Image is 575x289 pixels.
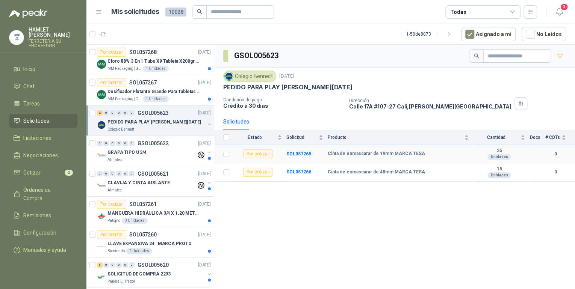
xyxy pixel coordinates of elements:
[9,226,77,240] a: Configuración
[349,98,511,103] p: Dirección
[328,169,425,175] b: Cinta de enmascarar de 48mm MARCA TESA
[110,262,115,268] div: 0
[29,39,77,48] p: FERRETERIA SU PROVEEDOR
[138,262,169,268] p: GSOL005620
[23,211,51,220] span: Remisiones
[123,141,128,146] div: 0
[116,110,122,116] div: 0
[107,187,122,193] p: Almatec
[97,151,106,160] img: Company Logo
[97,230,126,239] div: Por cotizar
[328,151,425,157] b: Cinta de enmascarar de 19mm MARCA TESA
[129,80,157,85] p: SOL057267
[9,243,77,257] a: Manuales y ayuda
[473,135,519,140] span: Cantidad
[65,170,73,176] span: 2
[165,8,186,17] span: 10028
[107,149,147,156] p: GRAPA TIPO U 3/4
[143,96,169,102] div: 1 Unidades
[23,151,58,160] span: Negociaciones
[86,45,214,75] a: Por cotizarSOL057268[DATE] Company LogoCloro 88% 3 En 1 Tubo X9 Tableta X200gr OxyclMM Packaging ...
[126,248,152,254] div: 2 Unidades
[107,88,201,95] p: Dosificador Flotante Grande Para Tabletas De Cloro Humboldt
[107,58,201,65] p: Cloro 88% 3 En 1 Tubo X9 Tableta X200gr Oxycl
[23,246,66,254] span: Manuales y ayuda
[279,73,294,80] p: [DATE]
[9,131,77,145] a: Licitaciones
[9,166,77,180] a: Cotizar2
[111,6,159,17] h1: Mis solicitudes
[198,170,211,178] p: [DATE]
[107,119,201,126] p: PEDIDO PARA PLAY [PERSON_NAME][DATE]
[107,271,171,278] p: SOLICITUD DE COMPRA 2293
[286,151,311,157] a: SOL057265
[223,102,343,109] p: Crédito a 30 días
[23,186,70,202] span: Órdenes de Compra
[23,169,41,177] span: Cotizar
[129,262,135,268] div: 0
[225,72,233,80] img: Company Logo
[97,272,106,281] img: Company Logo
[107,126,134,132] p: Colegio Bennett
[349,103,511,110] p: Calle 17A #107-27 Cali , [PERSON_NAME][GEOGRAPHIC_DATA]
[234,135,276,140] span: Estado
[223,97,343,102] p: Condición de pago
[328,130,473,145] th: Producto
[29,27,77,38] p: HAMLET [PERSON_NAME]
[473,166,525,172] b: 15
[138,171,169,176] p: GSOL005621
[286,130,328,145] th: Solicitud
[97,120,106,129] img: Company Logo
[129,50,157,55] p: SOL057268
[103,262,109,268] div: 0
[198,79,211,86] p: [DATE]
[23,134,51,142] span: Licitaciones
[116,262,122,268] div: 0
[129,171,135,176] div: 0
[110,171,115,176] div: 0
[198,262,211,269] p: [DATE]
[243,149,272,158] div: Por cotizar
[107,240,191,247] p: LLAVE EXPANSIVA 24¨ MARCA PROTO
[406,28,455,40] div: 1 - 50 de 8073
[97,181,106,190] img: Company Logo
[286,135,317,140] span: Solicitud
[328,135,463,140] span: Producto
[234,50,280,62] h3: GSOL005623
[545,151,566,158] b: 0
[107,96,141,102] p: MM Packaging [GEOGRAPHIC_DATA]
[143,66,169,72] div: 1 Unidades
[522,27,566,41] button: No Leídos
[243,168,272,177] div: Por cotizar
[473,130,530,145] th: Cantidad
[110,141,115,146] div: 0
[198,231,211,238] p: [DATE]
[122,218,148,224] div: 3 Unidades
[116,141,122,146] div: 0
[286,169,311,175] a: SOL057266
[461,27,516,41] button: Asignado a mi
[473,148,525,154] b: 25
[97,242,106,251] img: Company Logo
[138,110,169,116] p: GSOL005623
[97,262,103,268] div: 6
[545,169,566,176] b: 0
[107,210,201,217] p: MANGUERA HIDRÁULICA 3/4 X 1.20 METROS DE LONGITUD HR-HR-ACOPLADA
[129,232,157,237] p: SOL057260
[97,48,126,57] div: Por cotizar
[97,212,106,221] img: Company Logo
[97,260,212,284] a: 6 0 0 0 0 0 GSOL005620[DATE] Company LogoSOLICITUD DE COMPRA 2293Panela El Trébol
[86,227,214,257] a: Por cotizarSOL057260[DATE] Company LogoLLAVE EXPANSIVA 24¨ MARCA PROTOBiocirculo2 Unidades
[9,183,77,205] a: Órdenes de Compra
[474,53,479,59] span: search
[97,108,212,132] a: 2 0 0 0 0 0 GSOL005623[DATE] Company LogoPEDIDO PARA PLAY [PERSON_NAME][DATE]Colegio Bennett
[23,229,56,237] span: Configuración
[116,171,122,176] div: 0
[110,110,115,116] div: 0
[23,117,49,125] span: Solicitudes
[9,148,77,163] a: Negociaciones
[223,117,249,126] div: Solicitudes
[560,3,568,11] span: 3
